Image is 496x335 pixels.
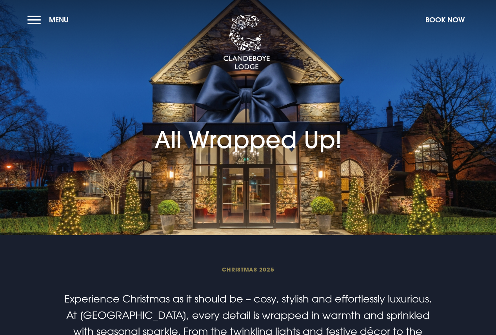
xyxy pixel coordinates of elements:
[49,15,69,24] span: Menu
[223,15,270,70] img: Clandeboye Lodge
[422,11,469,28] button: Book Now
[27,11,73,28] button: Menu
[61,266,434,273] span: Christmas 2025
[154,85,342,154] h1: All Wrapped Up!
